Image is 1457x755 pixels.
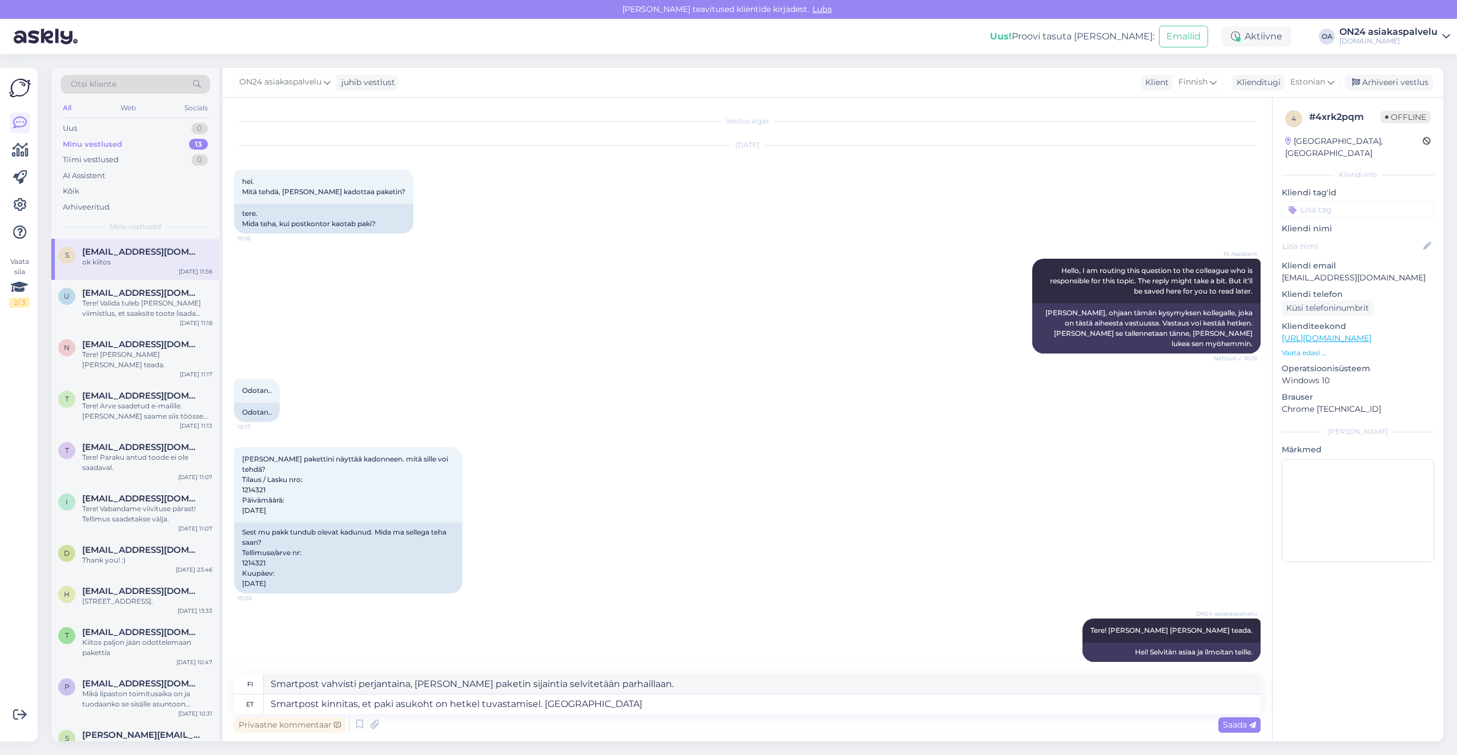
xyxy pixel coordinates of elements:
span: Offline [1380,111,1431,123]
span: tuula263@hotmail.com [82,391,201,401]
span: terhik31@gmail.com [82,627,201,637]
p: Klienditeekond [1282,320,1434,332]
div: Vaata siia [9,256,30,308]
div: ok kiitos [82,257,212,267]
span: d [64,549,70,557]
span: 10:16 [238,234,280,243]
button: Emailid [1159,26,1208,47]
div: [DOMAIN_NAME] [1339,37,1438,46]
img: Askly Logo [9,77,31,99]
span: pipsalai1@gmail.com [82,678,201,689]
span: Odotan.. [242,386,272,395]
div: Arhiveeri vestlus [1345,75,1433,90]
div: [DATE] 11:07 [178,524,212,533]
div: [GEOGRAPHIC_DATA], [GEOGRAPHIC_DATA] [1285,135,1423,159]
div: Tere! [PERSON_NAME] [PERSON_NAME] teada. [82,350,212,370]
span: Minu vestlused [110,222,161,232]
p: Märkmed [1282,444,1434,456]
div: fi [247,674,253,694]
div: Odotan.. [234,403,280,422]
span: Otsi kliente [71,78,116,90]
input: Lisa nimi [1282,240,1421,252]
div: All [61,101,74,115]
span: hei. Mitä tehdä, [PERSON_NAME] kadottaa paketin? [242,177,405,196]
span: ON24 asiakaspalvelu [239,76,321,89]
div: Kõik [63,186,79,197]
div: Mikä lipaston toimitusaika on ja tuodaanko se sisälle asuntoon kotitoimituksella? [82,689,212,709]
span: trifa_20@hotmail.com [82,442,201,452]
span: donegandaniel2513@gmail.com [82,545,201,555]
div: 0 [191,154,208,166]
span: Estonian [1290,76,1325,89]
div: Tere! Arve saadetud e-mailile. [PERSON_NAME] saame siis töösse [PERSON_NAME] makse on meile laeku... [82,401,212,421]
div: Vestlus algas [234,116,1261,126]
div: 0 [191,123,208,134]
div: juhib vestlust [337,77,395,89]
span: Luba [809,4,835,14]
div: Kiitos paljon jään odottelemaan pakettia [82,637,212,658]
textarea: Smartpost kinnitas, et paki asukoht on hetkel tuvastamisel. [GEOGRAPHIC_DATA] [264,694,1261,714]
span: 4 [1291,114,1296,123]
span: [PERSON_NAME] pakettini näyttää kadonneen. mitä sille voi tehdä? Tilaus / Lasku nro: 1214321 Päiv... [242,455,450,515]
div: [PERSON_NAME] [1282,427,1434,437]
span: hurinapiipari@hotmail.com [82,586,201,596]
div: 13 [189,139,208,150]
span: s [65,251,69,259]
div: Web [118,101,138,115]
p: Kliendi nimi [1282,223,1434,235]
div: [DATE] 11:18 [180,319,212,327]
div: [DATE] 11:07 [178,473,212,481]
textarea: Smartpost vahvisti perjantaina, [PERSON_NAME] paketin sijaintia selvitetään parhaillaan. [264,674,1261,694]
span: ullakoljonen@yahoo.com [82,288,201,298]
b: Uus! [990,31,1012,42]
div: Aktiivne [1222,26,1291,47]
div: Minu vestlused [63,139,122,150]
span: niina_harjula@hotmail.com [82,339,201,350]
span: i [66,497,68,506]
div: Küsi telefoninumbrit [1282,300,1374,316]
span: t [65,395,69,403]
span: 10:26 [238,594,280,603]
p: [EMAIL_ADDRESS][DOMAIN_NAME] [1282,272,1434,284]
div: [PERSON_NAME], ohjaan tämän kysymyksen kollegalle, joka on tästä aiheesta vastuussa. Vastaus voi ... [1032,303,1261,354]
div: 2 / 3 [9,298,30,308]
a: [URL][DOMAIN_NAME] [1282,333,1371,343]
span: s [65,734,69,742]
div: [DATE] 11:13 [180,421,212,430]
span: Hello, I am routing this question to the colleague who is responsible for this topic. The reply m... [1050,266,1254,295]
div: [DATE] 10:31 [178,709,212,718]
span: Nähtud ✓ 10:16 [1214,354,1257,363]
p: Kliendi email [1282,260,1434,272]
div: [DATE] 11:56 [179,267,212,276]
div: Tere! Paraku antud toode ei ole saadaval. [82,452,212,473]
div: [DATE] 23:46 [176,565,212,574]
p: Chrome [TECHNICAL_ID] [1282,403,1434,415]
div: Sest mu pakk tundub olevat kadunud. Mida ma sellega teha saan? Tellimuse/arve nr: 1214321 Kuupäev... [234,523,462,593]
div: Tere! Vabandame viivituse pärast! Tellimus saadetakse välja. [82,504,212,524]
span: u [64,292,70,300]
div: ON24 asiakaspalvelu [1339,27,1438,37]
span: Tere! [PERSON_NAME] [PERSON_NAME] teada. [1090,626,1253,634]
div: [DATE] [234,140,1261,150]
div: Tere! Valida tuleb [PERSON_NAME] viimistlus, et saaksite toote lisada ostukorvi. [82,298,212,319]
span: p [65,682,70,691]
div: [DATE] 11:17 [180,370,212,379]
span: t [65,631,69,640]
div: Privaatne kommentaar [234,717,345,733]
div: Socials [182,101,210,115]
p: Windows 10 [1282,375,1434,387]
div: # 4xrk2pqm [1309,110,1380,124]
span: Nähtud ✓ 11:10 [1214,662,1257,671]
div: Proovi tasuta [PERSON_NAME]: [990,30,1154,43]
span: 10:17 [238,423,280,431]
div: et [246,694,253,714]
div: Klienditugi [1232,77,1281,89]
span: Saada [1223,720,1256,730]
div: OA [1319,29,1335,45]
div: [DATE] 13:33 [178,607,212,615]
p: Vaata edasi ... [1282,348,1434,358]
a: ON24 asiakaspalvelu[DOMAIN_NAME] [1339,27,1450,46]
div: tere. Mida teha, kui postkontor kaotab paki? [234,204,413,234]
p: Operatsioonisüsteem [1282,363,1434,375]
div: [STREET_ADDRESS]. [82,596,212,607]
